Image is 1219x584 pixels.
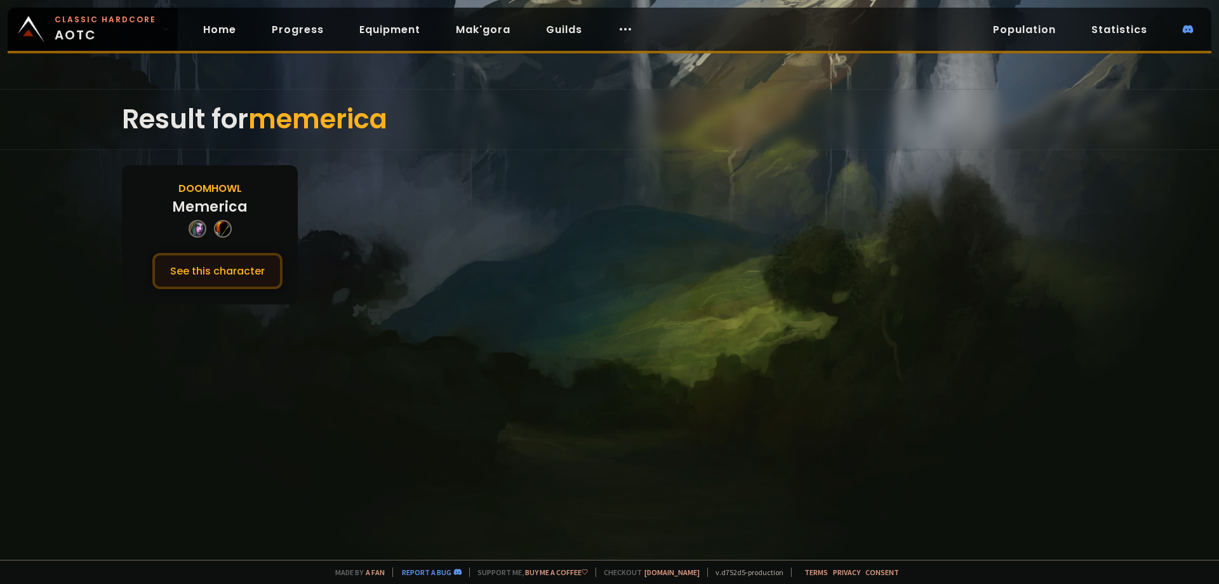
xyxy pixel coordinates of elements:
[804,567,828,577] a: Terms
[644,567,700,577] a: [DOMAIN_NAME]
[193,17,246,43] a: Home
[865,567,899,577] a: Consent
[536,17,592,43] a: Guilds
[8,8,178,51] a: Classic HardcoreAOTC
[248,100,387,138] span: memerica
[122,90,1097,149] div: Result for
[262,17,334,43] a: Progress
[446,17,521,43] a: Mak'gora
[178,180,242,196] div: Doomhowl
[596,567,700,577] span: Checkout
[1081,17,1157,43] a: Statistics
[55,14,156,44] span: AOTC
[402,567,451,577] a: Report a bug
[172,196,248,217] div: Memerica
[707,567,783,577] span: v. d752d5 - production
[152,253,283,289] button: See this character
[366,567,385,577] a: a fan
[349,17,430,43] a: Equipment
[328,567,385,577] span: Made by
[983,17,1066,43] a: Population
[55,14,156,25] small: Classic Hardcore
[833,567,860,577] a: Privacy
[469,567,588,577] span: Support me,
[525,567,588,577] a: Buy me a coffee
